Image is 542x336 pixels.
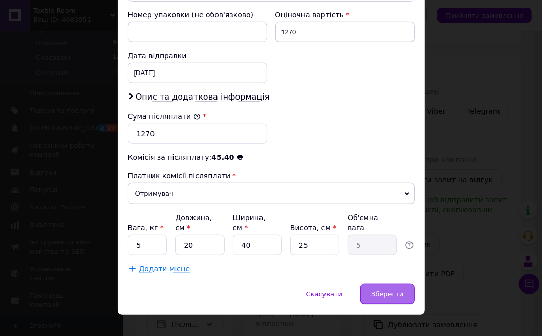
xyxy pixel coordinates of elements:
span: Додати місце [139,265,190,273]
label: Ширина, см [233,213,266,232]
label: Сума післяплати [128,112,201,121]
span: 45.40 ₴ [211,153,243,161]
label: Вага, кг [128,224,164,232]
span: Опис та додаткова інформація [136,92,270,102]
label: Довжина, см [175,213,212,232]
span: Отримувач [128,183,415,204]
div: Оціночна вартість [275,10,415,20]
label: Висота, см [290,224,336,232]
div: Об'ємна вага [348,212,397,233]
span: Платник комісії післяплати [128,172,231,180]
div: Номер упаковки (не обов'язково) [128,10,267,20]
span: Зберегти [371,290,403,298]
span: Скасувати [306,290,342,298]
div: Дата відправки [128,51,267,61]
div: Комісія за післяплату: [128,152,415,162]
